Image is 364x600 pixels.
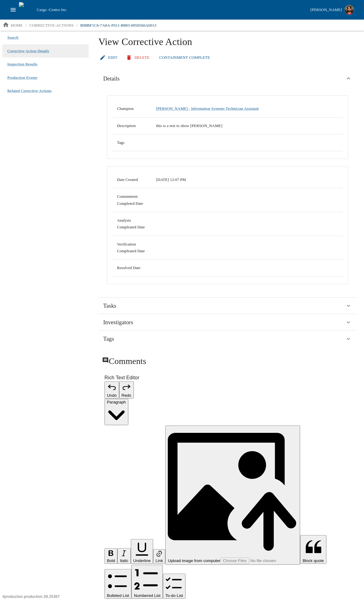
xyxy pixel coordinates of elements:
span: Paragraph [107,400,126,404]
div: Investigators [98,314,357,331]
td: Analysis Compleated Date [112,212,151,236]
img: cargo logo [19,2,34,17]
li: / [25,22,27,28]
div: Details [98,68,357,89]
button: Bulleted List [105,569,132,599]
span: Corrective Action Details [7,48,49,54]
button: Redo [119,381,134,399]
button: Undo [105,381,119,399]
button: Block quote [300,535,326,564]
td: Date Created [112,171,151,188]
span: Related Corrective Actions [7,88,52,94]
p: corrective-actions [29,22,74,28]
button: To-do List [163,574,186,599]
span: Tasks [103,301,116,310]
span: Underline [133,558,151,563]
button: Bold [105,548,118,564]
span: To-do List [165,593,183,598]
div: Cargo - [34,7,308,13]
label: Rich Text Editor [105,374,351,381]
span: Link [156,558,163,563]
h1: View Corrective Action [98,36,357,52]
div: Editor toolbar [105,381,351,599]
td: Description [112,117,151,134]
a: Corrective Action Details [7,47,49,55]
button: open drawer [7,4,19,16]
button: Containment Complete [157,52,212,63]
td: Verification Compleated Date [112,236,151,260]
p: home [11,22,23,28]
a: B98BF1C6-7A8A-F011-B883-0050560A0013 [78,21,159,30]
button: Upload image from computer [165,426,300,565]
a: Inspection Results [7,60,37,69]
button: Italic [117,548,131,564]
span: Tags [103,334,114,343]
a: Production Events [7,73,37,82]
div: Tags [98,331,357,347]
span: Production Events [7,75,37,81]
li: / [76,22,78,28]
span: Redo [122,393,131,398]
button: Paragraph, Heading [105,399,128,425]
div: [PERSON_NAME] [311,6,342,13]
a: [PERSON_NAME] - Information Systems Technician Assistant [156,107,259,111]
button: Delete [125,52,152,63]
p: B98BF1C6-7A8A-F011-B883-0050560A0013 [80,22,156,28]
span: Comments [109,356,146,366]
button: Underline [131,539,153,564]
td: Tags [112,134,151,151]
span: Bold [107,558,115,563]
td: Resolved Date [112,260,151,276]
span: Details [103,74,120,83]
a: Search [7,33,18,42]
span: Investigators [103,318,133,327]
span: Upload image from computer [168,558,220,563]
div: Details [98,89,357,293]
a: corrective-actions [27,21,76,30]
img: Profile image [344,5,354,15]
span: Centro Inc. [49,7,67,12]
span: Block quote [303,558,324,563]
td: Containment Completed Date [112,188,151,212]
div: Tasks [98,298,357,314]
span: Undo [107,393,117,398]
td: Champion [112,100,151,117]
span: Bulleted List [107,593,129,598]
span: Inspection Results [7,61,37,67]
a: Edit [98,52,120,63]
span: Numbered List [134,593,160,598]
a: Related Corrective Actions [7,87,52,95]
button: [PERSON_NAME] [308,3,357,17]
button: Link [153,549,165,564]
span: 09/05/2025 12:07 PM [156,178,186,182]
span: Search [7,35,18,41]
span: Italic [120,558,128,563]
p: this is a test to show [PERSON_NAME] [156,123,338,129]
button: Numbered List [131,565,163,599]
